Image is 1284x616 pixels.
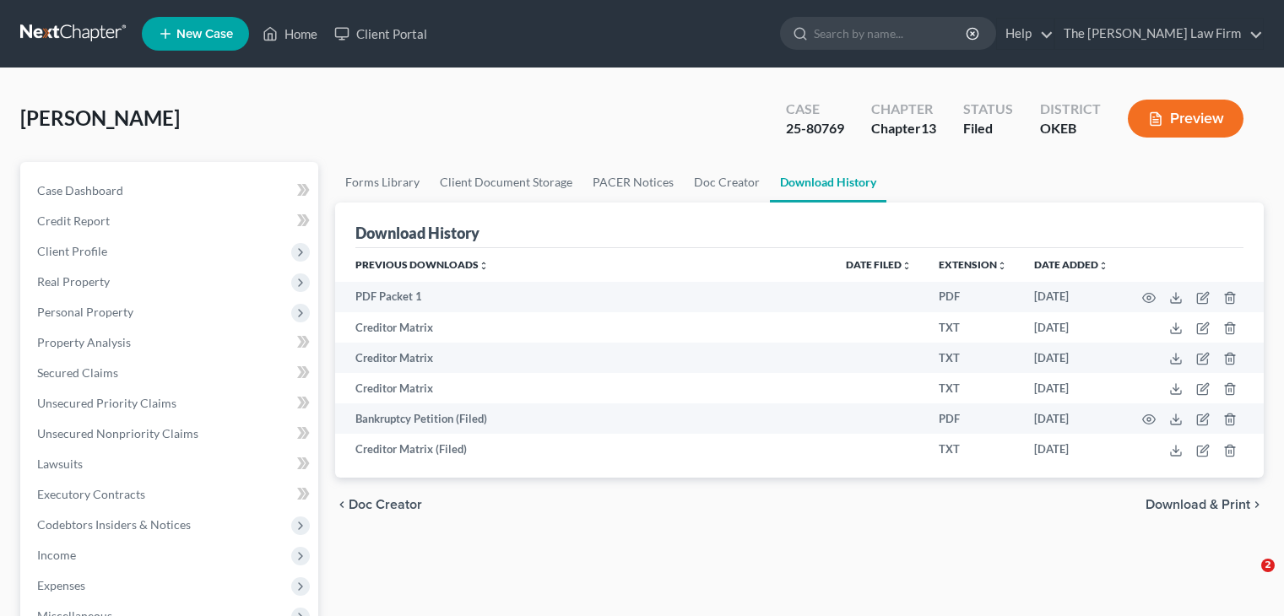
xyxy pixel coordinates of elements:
[37,244,107,258] span: Client Profile
[1034,258,1108,271] a: Date addedunfold_more
[786,100,844,119] div: Case
[1040,119,1101,138] div: OKEB
[1021,282,1122,312] td: [DATE]
[925,282,1021,312] td: PDF
[770,162,886,203] a: Download History
[902,261,912,271] i: unfold_more
[37,457,83,471] span: Lawsuits
[37,487,145,501] span: Executory Contracts
[335,312,832,343] td: Creditor Matrix
[1021,312,1122,343] td: [DATE]
[335,162,430,203] a: Forms Library
[925,434,1021,464] td: TXT
[1128,100,1243,138] button: Preview
[1021,434,1122,464] td: [DATE]
[326,19,436,49] a: Client Portal
[37,548,76,562] span: Income
[37,365,118,380] span: Secured Claims
[24,206,318,236] a: Credit Report
[871,100,936,119] div: Chapter
[37,396,176,410] span: Unsecured Priority Claims
[24,358,318,388] a: Secured Claims
[963,119,1013,138] div: Filed
[335,373,832,403] td: Creditor Matrix
[1146,498,1250,511] span: Download & Print
[925,403,1021,434] td: PDF
[349,498,422,511] span: Doc Creator
[997,261,1007,271] i: unfold_more
[925,312,1021,343] td: TXT
[335,434,832,464] td: Creditor Matrix (Filed)
[24,449,318,479] a: Lawsuits
[176,28,233,41] span: New Case
[1227,559,1267,599] iframe: Intercom live chat
[871,119,936,138] div: Chapter
[925,373,1021,403] td: TXT
[335,498,349,511] i: chevron_left
[20,105,180,130] span: [PERSON_NAME]
[1261,559,1275,572] span: 2
[24,479,318,510] a: Executory Contracts
[24,419,318,449] a: Unsecured Nonpriority Claims
[1021,373,1122,403] td: [DATE]
[37,517,191,532] span: Codebtors Insiders & Notices
[37,305,133,319] span: Personal Property
[921,120,936,136] span: 13
[1021,403,1122,434] td: [DATE]
[335,343,832,373] td: Creditor Matrix
[24,327,318,358] a: Property Analysis
[355,223,479,243] div: Download History
[786,119,844,138] div: 25-80769
[1146,498,1264,511] button: Download & Print chevron_right
[335,282,832,312] td: PDF Packet 1
[37,183,123,197] span: Case Dashboard
[335,498,422,511] button: chevron_left Doc Creator
[479,261,489,271] i: unfold_more
[814,18,968,49] input: Search by name...
[37,274,110,289] span: Real Property
[1021,343,1122,373] td: [DATE]
[684,162,770,203] a: Doc Creator
[335,403,832,434] td: Bankruptcy Petition (Filed)
[24,176,318,206] a: Case Dashboard
[997,19,1054,49] a: Help
[254,19,326,49] a: Home
[37,335,131,349] span: Property Analysis
[430,162,582,203] a: Client Document Storage
[1040,100,1101,119] div: District
[37,578,85,592] span: Expenses
[37,213,110,228] span: Credit Report
[582,162,684,203] a: PACER Notices
[1250,498,1264,511] i: chevron_right
[846,258,912,271] a: Date Filedunfold_more
[24,388,318,419] a: Unsecured Priority Claims
[335,248,1264,464] div: Previous Downloads
[355,258,489,271] a: Previous Downloadsunfold_more
[37,426,198,440] span: Unsecured Nonpriority Claims
[963,100,1013,119] div: Status
[1055,19,1263,49] a: The [PERSON_NAME] Law Firm
[939,258,1007,271] a: Extensionunfold_more
[1098,261,1108,271] i: unfold_more
[925,343,1021,373] td: TXT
